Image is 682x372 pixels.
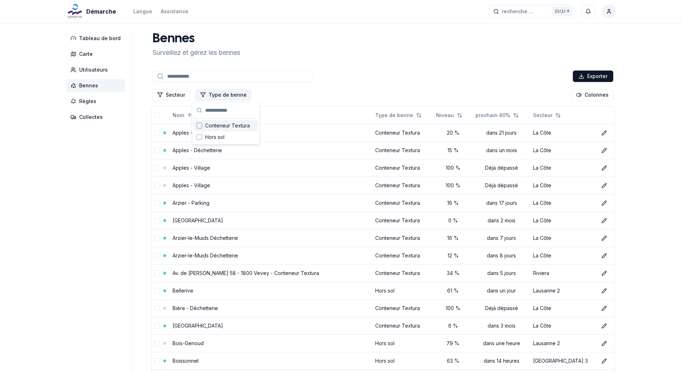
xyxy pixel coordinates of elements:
[195,89,251,101] button: Filtrer les lignes
[154,130,160,136] button: select-row
[475,322,527,329] div: dans 3 mois
[475,305,527,312] div: Déjà dépassé
[372,212,434,229] td: Conteneur Textura
[79,66,108,73] span: Utilisateurs
[372,194,434,212] td: Conteneur Textura
[173,252,238,259] a: Arzier-le-Muids Déchetterie
[502,8,533,15] span: recherche ...
[436,217,470,224] div: 0 %
[436,305,470,312] div: 100 %
[372,141,434,159] td: Conteneur Textura
[371,110,426,121] button: Not sorted. Click to sort ascending.
[475,164,527,171] div: Déjà dépassé
[475,182,527,189] div: Déjà dépassé
[173,270,319,276] a: Av. de [PERSON_NAME] 58 - 1800 Vevey - Conteneur Textura
[173,340,204,346] a: Bois-Genoud
[436,235,470,242] div: 16 %
[372,334,434,352] td: Hors sol
[173,112,184,119] span: Nom
[66,111,128,124] a: Collectes
[436,340,470,347] div: 79 %
[530,177,595,194] td: La Côte
[154,305,160,311] button: select-row
[375,112,413,119] span: Type de benne
[436,182,470,189] div: 100 %
[530,124,595,141] td: La Côte
[154,323,160,329] button: select-row
[372,264,434,282] td: Conteneur Textura
[436,270,470,277] div: 34 %
[436,112,454,119] span: Niveau
[173,182,210,188] a: Apples - Village
[475,252,527,259] div: dans 8 jours
[573,71,613,82] div: Exporter
[154,358,160,364] button: select-row
[66,3,83,20] img: Démarche Logo
[154,165,160,171] button: select-row
[475,340,527,347] div: dans une heure
[436,129,470,136] div: 20 %
[79,82,98,89] span: Bennes
[530,194,595,212] td: La Côte
[79,35,121,42] span: Tableau de bord
[372,247,434,264] td: Conteneur Textura
[530,247,595,264] td: La Côte
[475,235,527,242] div: dans 7 jours
[153,32,240,46] h1: Bennes
[173,323,223,329] a: [GEOGRAPHIC_DATA]
[436,357,470,364] div: 63 %
[173,165,210,171] a: Apples - Village
[372,352,434,369] td: Hors sol
[173,235,238,241] a: Arzier-le-Muids Déchetterie
[372,229,434,247] td: Conteneur Textura
[173,217,223,223] a: [GEOGRAPHIC_DATA]
[372,177,434,194] td: Conteneur Textura
[436,199,470,207] div: 16 %
[66,95,128,108] a: Règles
[530,352,595,369] td: [GEOGRAPHIC_DATA] 3
[471,110,523,121] button: Not sorted. Click to sort ascending.
[530,264,595,282] td: Riviera
[530,159,595,177] td: La Côte
[432,110,467,121] button: Not sorted. Click to sort ascending.
[173,305,218,311] a: Bière - Déchetterie
[66,32,128,45] a: Tableau de bord
[489,5,575,18] button: recherche ...Ctrl+K
[133,8,152,15] div: Langue
[66,79,128,92] a: Bennes
[66,7,119,16] a: Démarche
[530,334,595,352] td: Lausanne 2
[154,200,160,206] button: select-row
[168,110,197,121] button: Sorted ascending. Click to sort descending.
[154,253,160,259] button: select-row
[571,89,613,101] button: Cocher les colonnes
[475,147,527,154] div: dans un mois
[154,288,160,294] button: select-row
[529,110,565,121] button: Not sorted. Click to sort ascending.
[79,98,96,105] span: Règles
[154,148,160,153] button: select-row
[372,299,434,317] td: Conteneur Textura
[173,288,193,294] a: Bellerive
[436,287,470,294] div: 61 %
[530,299,595,317] td: La Côte
[436,252,470,259] div: 12 %
[475,270,527,277] div: dans 5 jours
[173,358,199,364] a: Boissonnet
[161,7,188,16] a: Assistance
[530,212,595,229] td: La Côte
[372,282,434,299] td: Hors sol
[154,340,160,346] button: select-row
[154,218,160,223] button: select-row
[79,113,103,121] span: Collectes
[436,164,470,171] div: 100 %
[154,235,160,241] button: select-row
[530,229,595,247] td: La Côte
[475,357,527,364] div: dans 14 heures
[475,217,527,224] div: dans 2 mois
[205,134,224,141] span: Hors sol
[475,287,527,294] div: dans un jour
[153,89,190,101] button: Filtrer les lignes
[173,130,222,136] a: Apples - Déchetterie
[436,322,470,329] div: 6 %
